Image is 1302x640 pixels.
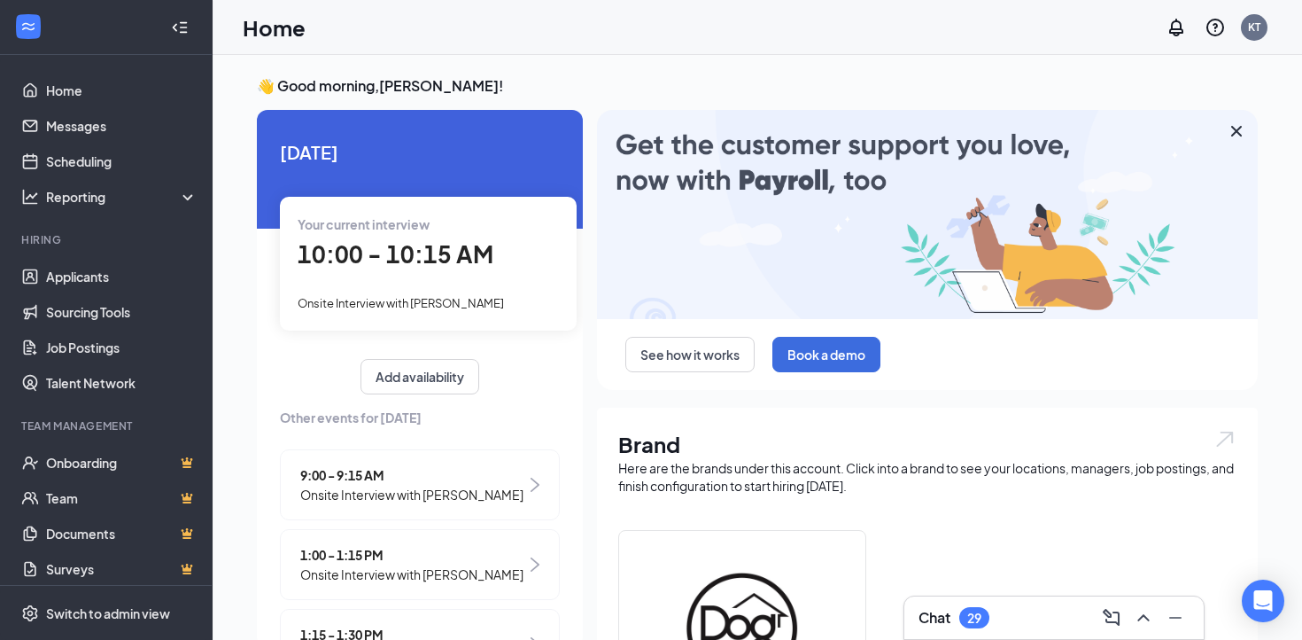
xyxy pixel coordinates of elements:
a: OnboardingCrown [46,445,198,480]
div: Reporting [46,188,198,206]
svg: Minimize [1165,607,1186,628]
span: Onsite Interview with [PERSON_NAME] [300,565,523,584]
div: Team Management [21,418,194,433]
svg: ComposeMessage [1101,607,1122,628]
div: 29 [967,611,981,626]
button: ChevronUp [1129,604,1158,632]
span: 10:00 - 10:15 AM [298,239,493,269]
button: Add availability [360,359,479,394]
svg: Analysis [21,188,39,206]
a: Home [46,73,198,108]
a: Scheduling [46,144,198,179]
a: Applicants [46,259,198,294]
a: SurveysCrown [46,551,198,587]
button: Minimize [1161,604,1190,632]
h3: Chat [918,608,950,628]
svg: Cross [1226,121,1247,142]
button: Book a demo [772,337,880,372]
span: [DATE] [280,138,560,166]
button: ComposeMessage [1097,604,1126,632]
svg: WorkstreamLogo [19,18,37,35]
svg: Settings [21,605,39,622]
a: Job Postings [46,330,198,365]
h1: Home [243,12,306,43]
div: Open Intercom Messenger [1242,580,1284,622]
span: Your current interview [298,216,430,232]
h3: 👋 Good morning, [PERSON_NAME] ! [257,76,1258,96]
svg: Collapse [171,19,189,36]
svg: ChevronUp [1133,607,1154,628]
a: Messages [46,108,198,144]
span: 9:00 - 9:15 AM [300,465,523,485]
img: open.6027fd2a22e1237b5b06.svg [1213,429,1236,449]
h1: Brand [618,429,1236,459]
div: Switch to admin view [46,605,170,622]
a: Talent Network [46,365,198,401]
span: Onsite Interview with [PERSON_NAME] [298,296,504,310]
span: Other events for [DATE] [280,408,560,427]
button: See how it works [625,337,755,372]
span: 1:00 - 1:15 PM [300,545,523,565]
div: KT [1248,20,1260,35]
svg: QuestionInfo [1205,17,1226,38]
div: Hiring [21,232,194,247]
img: payroll-large.gif [597,110,1258,319]
span: Onsite Interview with [PERSON_NAME] [300,485,523,504]
a: TeamCrown [46,480,198,516]
a: Sourcing Tools [46,294,198,330]
svg: Notifications [1166,17,1187,38]
a: DocumentsCrown [46,516,198,551]
div: Here are the brands under this account. Click into a brand to see your locations, managers, job p... [618,459,1236,495]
